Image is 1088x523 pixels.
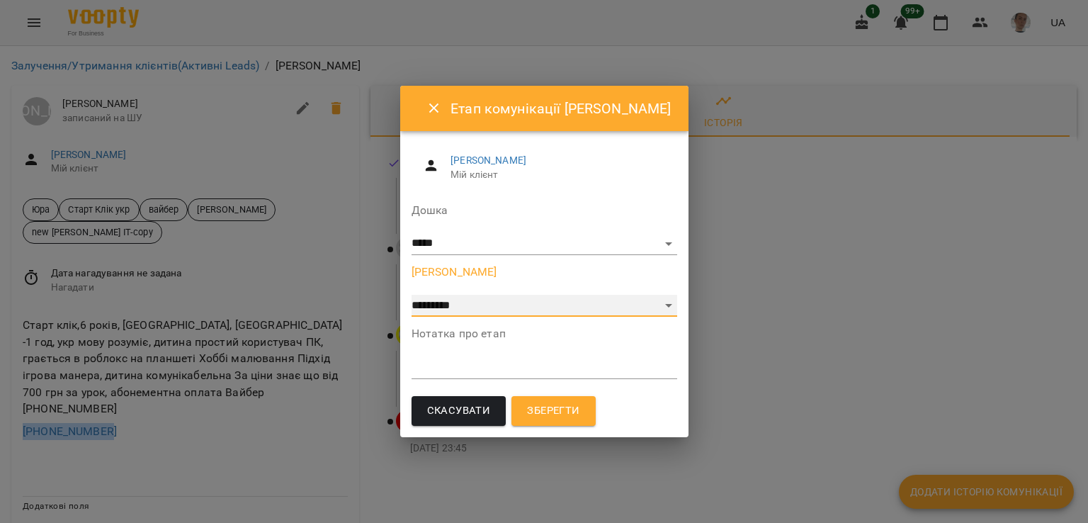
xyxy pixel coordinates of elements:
h6: Етап комунікації [PERSON_NAME] [450,98,671,120]
button: Close [417,91,451,125]
label: [PERSON_NAME] [412,266,677,278]
label: Нотатка про етап [412,328,677,339]
label: Дошка [412,205,677,216]
button: Зберегти [511,396,595,426]
button: Скасувати [412,396,506,426]
a: [PERSON_NAME] [450,154,526,166]
span: Мій клієнт [450,168,665,182]
span: Зберегти [527,402,579,420]
span: Скасувати [427,402,491,420]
